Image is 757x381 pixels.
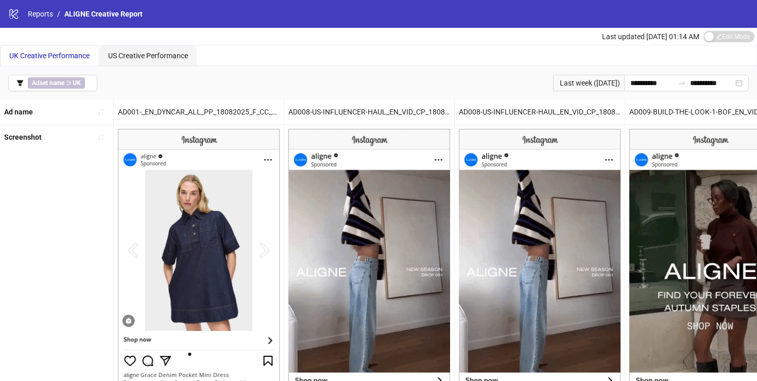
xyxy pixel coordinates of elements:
span: ALIGNE Creative Report [64,10,143,18]
span: US Creative Performance [108,52,188,60]
span: filter [16,79,24,87]
div: AD001-_EN_DYNCAR_ALL_PP_18082025_F_CC_SC15_None_DPA [114,100,284,124]
b: Screenshot [4,133,42,141]
div: Last week ([DATE]) [553,75,624,91]
b: Adset name [32,79,64,87]
div: AD008-US-INFLUENCER-HAUL_EN_VID_CP_18082025_F_CC_SC10_USP11_AW26 – Copy [455,100,625,124]
span: sort-ascending [97,134,105,141]
span: sort-ascending [97,108,105,115]
b: Ad name [4,108,33,116]
a: Reports [26,8,55,20]
b: UK [73,79,81,87]
li: / [57,8,60,20]
span: Last updated [DATE] 01:14 AM [602,32,699,41]
span: swap-right [678,79,686,87]
button: Adset name ∋ UK [8,75,97,91]
span: UK Creative Performance [9,52,90,60]
span: to [678,79,686,87]
span: ∋ [28,77,85,89]
div: AD008-US-INFLUENCER-HAUL_EN_VID_CP_18082025_F_CC_SC10_USP11_AW26 [284,100,454,124]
